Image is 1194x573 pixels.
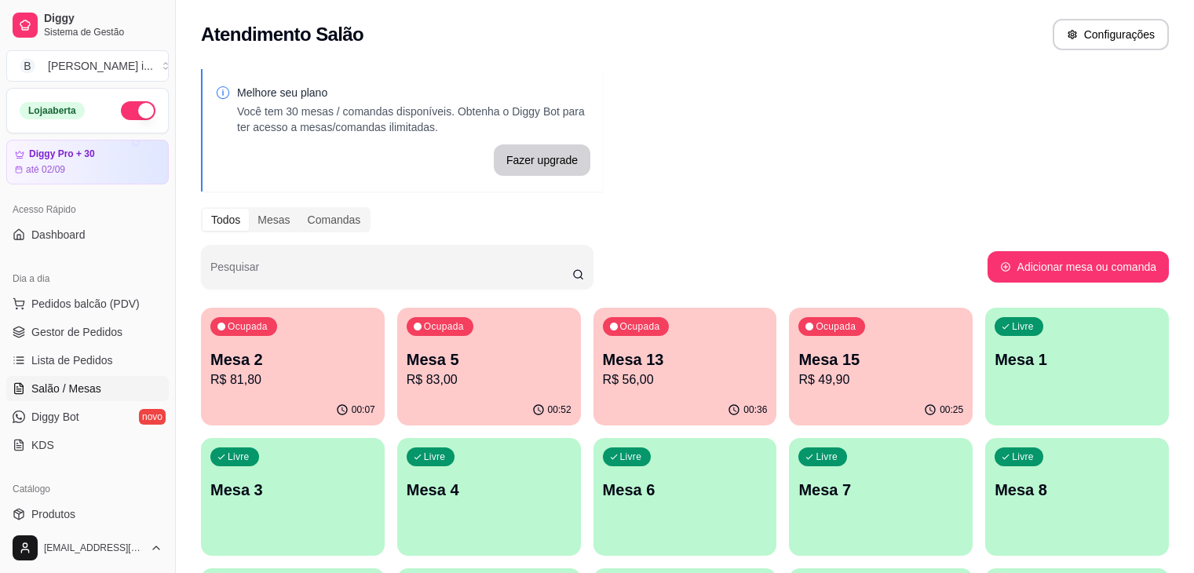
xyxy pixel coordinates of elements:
p: Livre [620,451,642,463]
button: LivreMesa 6 [593,438,777,556]
p: Ocupada [816,320,856,333]
p: Mesa 7 [798,479,963,501]
article: até 02/09 [26,163,65,176]
p: 00:07 [352,403,375,416]
button: Adicionar mesa ou comanda [988,251,1169,283]
span: Produtos [31,506,75,522]
p: Mesa 13 [603,349,768,370]
p: Melhore seu plano [237,85,590,100]
span: Dashboard [31,227,86,243]
p: Livre [228,451,250,463]
p: R$ 49,90 [798,370,963,389]
span: Salão / Mesas [31,381,101,396]
p: Livre [816,451,838,463]
div: Todos [203,209,249,231]
button: Fazer upgrade [494,144,590,176]
a: DiggySistema de Gestão [6,6,169,44]
p: 00:52 [548,403,571,416]
span: Sistema de Gestão [44,26,162,38]
p: Ocupada [228,320,268,333]
span: Diggy [44,12,162,26]
button: Alterar Status [121,101,155,120]
p: Mesa 5 [407,349,571,370]
div: Loja aberta [20,102,85,119]
p: Livre [1012,451,1034,463]
a: Diggy Botnovo [6,404,169,429]
p: Livre [1012,320,1034,333]
button: Pedidos balcão (PDV) [6,291,169,316]
span: Lista de Pedidos [31,352,113,368]
a: Diggy Pro + 30até 02/09 [6,140,169,184]
article: Diggy Pro + 30 [29,148,95,160]
a: Gestor de Pedidos [6,319,169,345]
span: Gestor de Pedidos [31,324,122,340]
button: OcupadaMesa 15R$ 49,9000:25 [789,308,973,425]
button: LivreMesa 8 [985,438,1169,556]
span: B [20,58,35,74]
h2: Atendimento Salão [201,22,363,47]
p: Mesa 4 [407,479,571,501]
button: [EMAIL_ADDRESS][DOMAIN_NAME] [6,529,169,567]
p: Mesa 2 [210,349,375,370]
a: Salão / Mesas [6,376,169,401]
p: R$ 56,00 [603,370,768,389]
p: 00:25 [940,403,963,416]
button: OcupadaMesa 13R$ 56,0000:36 [593,308,777,425]
div: Comandas [299,209,370,231]
button: OcupadaMesa 5R$ 83,0000:52 [397,308,581,425]
input: Pesquisar [210,265,572,281]
p: Livre [424,451,446,463]
div: [PERSON_NAME] i ... [48,58,153,74]
p: Mesa 8 [995,479,1159,501]
div: Mesas [249,209,298,231]
p: 00:36 [743,403,767,416]
p: Mesa 1 [995,349,1159,370]
div: Acesso Rápido [6,197,169,222]
p: R$ 81,80 [210,370,375,389]
button: LivreMesa 4 [397,438,581,556]
span: [EMAIL_ADDRESS][DOMAIN_NAME] [44,542,144,554]
a: Produtos [6,502,169,527]
p: Ocupada [620,320,660,333]
a: KDS [6,432,169,458]
button: LivreMesa 1 [985,308,1169,425]
button: Configurações [1053,19,1169,50]
a: Lista de Pedidos [6,348,169,373]
div: Catálogo [6,476,169,502]
p: Ocupada [424,320,464,333]
p: R$ 83,00 [407,370,571,389]
button: LivreMesa 7 [789,438,973,556]
p: Mesa 3 [210,479,375,501]
span: Pedidos balcão (PDV) [31,296,140,312]
button: Select a team [6,50,169,82]
span: KDS [31,437,54,453]
button: OcupadaMesa 2R$ 81,8000:07 [201,308,385,425]
span: Diggy Bot [31,409,79,425]
a: Dashboard [6,222,169,247]
button: LivreMesa 3 [201,438,385,556]
div: Dia a dia [6,266,169,291]
p: Mesa 15 [798,349,963,370]
p: Você tem 30 mesas / comandas disponíveis. Obtenha o Diggy Bot para ter acesso a mesas/comandas il... [237,104,590,135]
p: Mesa 6 [603,479,768,501]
